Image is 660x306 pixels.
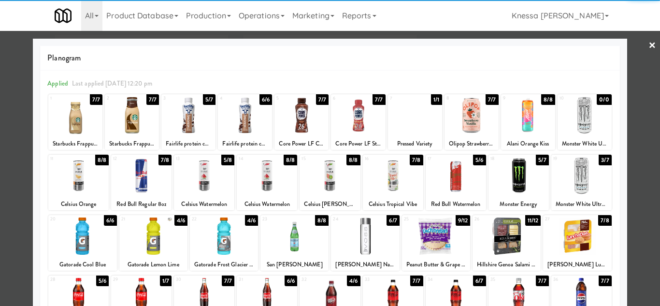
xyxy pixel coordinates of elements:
[363,155,423,210] div: 167/8Celsius Tropical Vibe
[363,198,423,210] div: Celsius Tropical Vibe
[50,138,101,150] div: Starbucks Frappuccino Vanilla Coffee
[262,215,295,223] div: 23
[390,94,415,102] div: 7
[545,259,610,271] div: [PERSON_NAME] Lunchables Ham & [PERSON_NAME] with Crackers #522
[219,138,271,150] div: Fairlife protein chocolate
[48,94,102,150] div: 17/7Starbucks Frappuccino Vanilla Coffee
[146,94,159,105] div: 7/7
[174,198,234,210] div: Celsius Watermelon
[446,94,472,102] div: 8
[503,94,528,102] div: 9
[428,155,456,163] div: 17
[332,138,384,150] div: Core Power LF Strawberry Banana Milkshake
[347,276,360,286] div: 4/6
[648,31,656,61] a: ×
[410,155,423,165] div: 7/8
[410,276,423,286] div: 7/7
[260,259,329,271] div: San [PERSON_NAME]
[161,138,215,150] div: Fairlife protein chocolate
[237,155,297,210] div: 148/8Celsius Watermelon
[553,276,582,284] div: 36
[276,138,327,150] div: Core Power LF Chocolate Milkshake
[50,215,83,223] div: 20
[192,215,224,223] div: 22
[300,155,360,210] div: 158/8Celsius [PERSON_NAME]
[259,94,272,105] div: 6/6
[315,215,329,226] div: 8/8
[331,94,385,150] div: 67/7Core Power LF Strawberry Banana Milkshake
[50,259,115,271] div: Gatorade Cool Blue
[163,94,188,102] div: 3
[222,276,234,286] div: 7/7
[558,138,612,150] div: Monster White Ultra Zero Sugar
[473,259,541,271] div: Hillshire Genoa Salami Small Plates
[72,79,152,88] span: Last applied [DATE] 12:20 pm
[525,215,541,226] div: 11/12
[545,215,577,223] div: 27
[365,276,393,284] div: 33
[553,155,582,163] div: 19
[119,215,187,271] div: 214/6Gatorade Lemon Lime
[190,215,258,271] div: 224/6Gatorade Frost Glacier Freeze
[388,138,442,150] div: Pressed Variety
[47,51,612,65] span: Planogram
[245,215,258,226] div: 4/6
[599,155,611,165] div: 3/7
[428,276,456,284] div: 34
[474,215,507,223] div: 26
[473,155,486,165] div: 5/6
[107,94,132,102] div: 2
[176,276,204,284] div: 30
[473,276,486,286] div: 6/7
[50,198,107,210] div: Celsius Orange
[486,94,498,105] div: 7/7
[121,259,186,271] div: Gatorade Lemon Lime
[536,155,548,165] div: 5/7
[237,198,297,210] div: Celsius Watermelon
[106,138,158,150] div: Starbucks Frappuccino Chilled Mocha Coffee Drink
[543,215,611,271] div: 277/8[PERSON_NAME] Lunchables Ham & [PERSON_NAME] with Crackers #522
[105,94,159,150] div: 27/7Starbucks Frappuccino Chilled Mocha Coffee Drink
[402,215,470,271] div: 259/12Peanut Butter & Grape Jelly Sandwich, [PERSON_NAME] Uncrustables
[260,215,329,271] div: 238/8San [PERSON_NAME]
[284,155,297,165] div: 8/8
[331,138,385,150] div: Core Power LF Strawberry Banana Milkshake
[111,198,172,210] div: Red Bull Regular 8oz
[50,155,79,163] div: 11
[543,259,611,271] div: [PERSON_NAME] Lunchables Ham & [PERSON_NAME] with Crackers #522
[96,276,109,286] div: 5/6
[276,94,301,102] div: 5
[119,259,187,271] div: Gatorade Lemon Lime
[553,198,610,210] div: Monster White Ultra Zero Sugar
[160,276,172,286] div: 1/7
[373,94,385,105] div: 7/7
[597,94,611,105] div: 0/0
[95,155,109,165] div: 8/8
[501,138,555,150] div: Alani Orange Kiss
[47,79,68,88] span: Applied
[301,155,330,163] div: 15
[541,94,555,105] div: 8/8
[105,138,159,150] div: Starbucks Frappuccino Chilled Mocha Coffee Drink
[175,198,233,210] div: Celsius Watermelon
[121,215,154,223] div: 21
[301,198,359,210] div: Celsius [PERSON_NAME]
[111,155,172,210] div: 127/8Red Bull Regular 8oz
[331,259,399,271] div: [PERSON_NAME] Natural Spring Water
[474,259,539,271] div: Hillshire Genoa Salami Small Plates
[220,94,245,102] div: 4
[404,215,436,223] div: 25
[238,198,296,210] div: Celsius Watermelon
[262,259,327,271] div: San [PERSON_NAME]
[300,198,360,210] div: Celsius [PERSON_NAME]
[426,198,486,210] div: Red Bull Watermelon
[55,7,72,24] img: Micromart
[176,155,204,163] div: 13
[203,94,215,105] div: 5/7
[490,198,547,210] div: Monster Energy
[332,259,398,271] div: [PERSON_NAME] Natural Spring Water
[599,276,611,286] div: 7/7
[316,94,329,105] div: 7/7
[346,155,360,165] div: 8/8
[389,138,441,150] div: Pressed Variety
